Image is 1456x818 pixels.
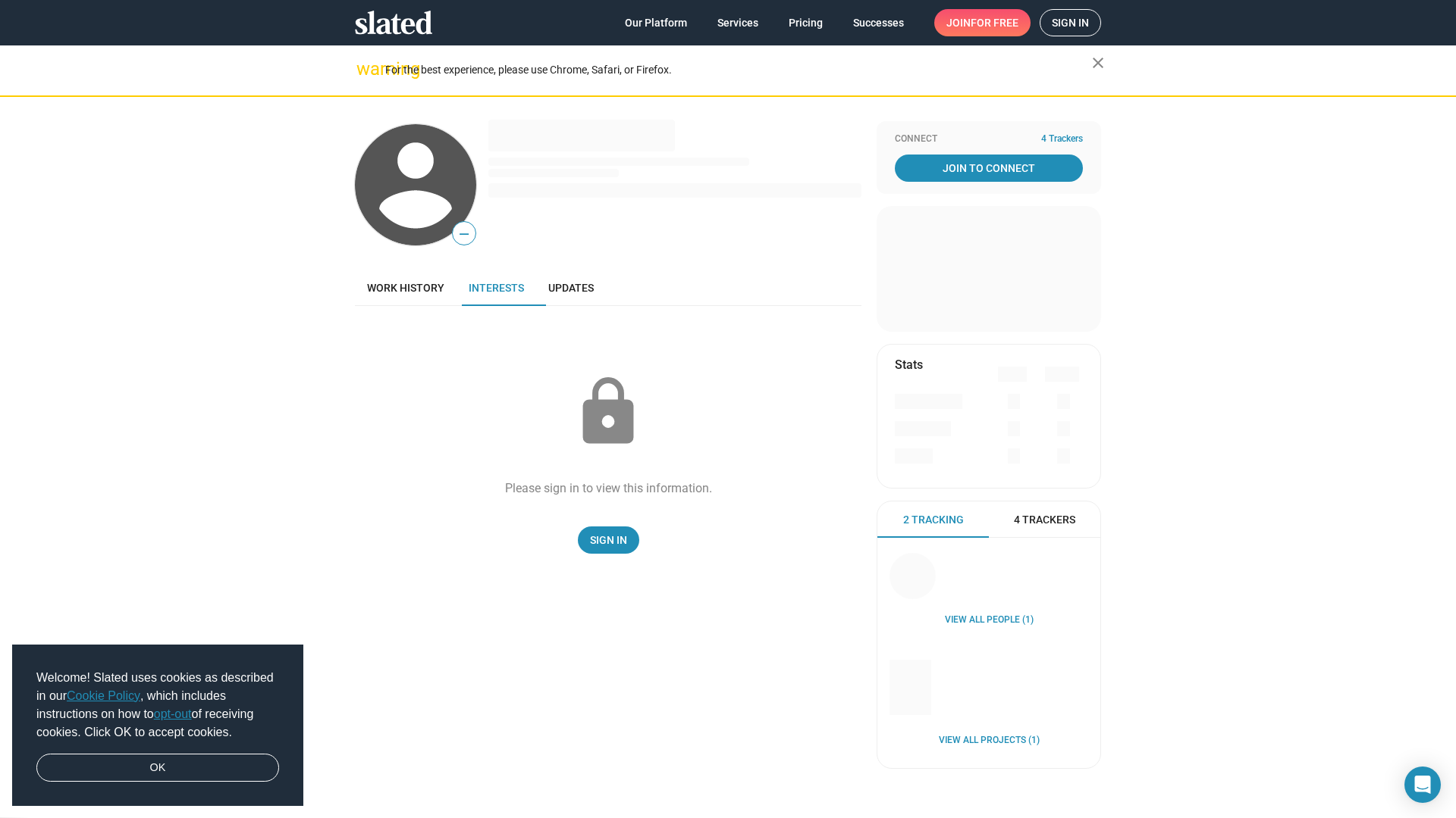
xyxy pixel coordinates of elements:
mat-card-title: Stats [895,357,923,373]
span: 4 Trackers [1041,133,1083,145]
a: Successes [841,9,916,36]
a: Updates [536,270,606,306]
span: Work history [367,282,444,294]
div: Open Intercom Messenger [1404,766,1441,803]
a: View all People (1) [945,614,1034,626]
span: 2 Tracking [903,513,964,527]
span: Welcome! Slated uses cookies as described in our , which includes instructions on how to of recei... [36,669,279,742]
a: Joinfor free [934,9,1031,36]
a: Work history [355,270,457,306]
a: opt-out [154,707,192,720]
span: Successes [853,9,904,36]
a: Sign In [578,526,639,554]
span: Our Platform [625,9,687,36]
span: Pricing [789,9,823,36]
mat-icon: lock [570,374,646,450]
a: Our Platform [613,9,699,36]
div: cookieconsent [12,645,303,807]
span: Services [717,9,758,36]
span: Join To Connect [898,155,1080,182]
div: Please sign in to view this information. [505,480,712,496]
span: Sign in [1052,10,1089,36]
div: Connect [895,133,1083,145]
a: Join To Connect [895,155,1083,182]
a: Sign in [1040,9,1101,36]
a: Services [705,9,770,36]
span: Updates [548,282,594,294]
span: — [453,224,475,244]
a: Cookie Policy [67,689,140,702]
a: dismiss cookie message [36,754,279,782]
a: Interests [457,270,536,306]
a: View all Projects (1) [939,735,1040,747]
mat-icon: warning [356,60,375,78]
div: For the best experience, please use Chrome, Safari, or Firefox. [385,60,1092,80]
a: Pricing [777,9,835,36]
mat-icon: close [1089,54,1107,72]
span: 4 Trackers [1014,513,1075,527]
span: Interests [469,282,524,294]
span: Join [946,9,1018,36]
span: for free [971,9,1018,36]
span: Sign In [590,526,627,554]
